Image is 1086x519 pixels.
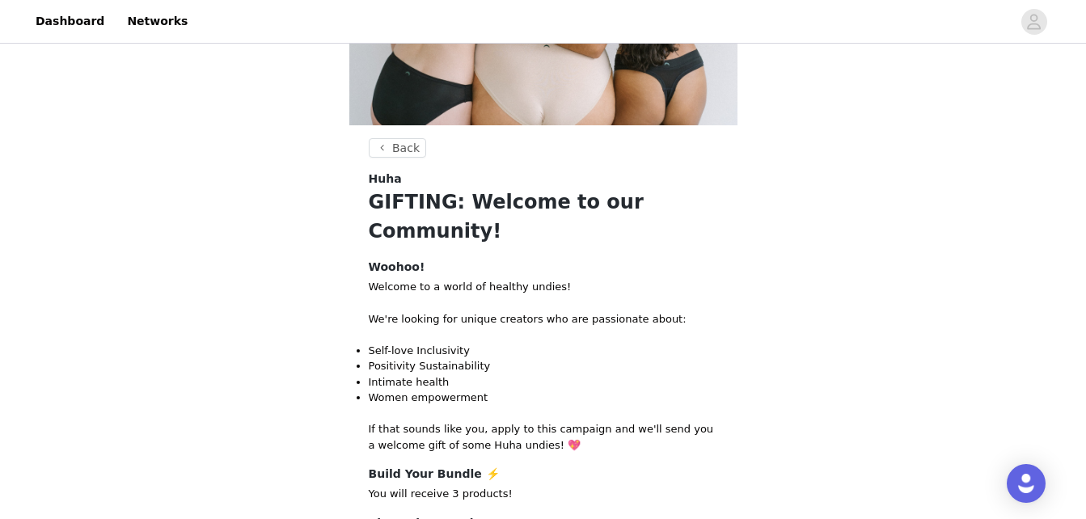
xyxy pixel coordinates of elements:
[117,3,197,40] a: Networks
[369,466,718,483] h4: Build Your Bundle ⚡️
[369,259,718,276] h4: Woohoo!
[369,171,402,188] span: Huha
[369,279,718,342] p: Welcome to a world of healthy undies! We're looking for unique creators who are passionate about:
[369,390,718,406] li: Women empowerment
[369,343,718,359] li: Self-love Inclusivity
[369,358,718,374] li: Positivity Sustainability
[26,3,114,40] a: Dashboard
[369,406,718,454] p: If that sounds like you, apply to this campaign and we'll send you a welcome gift of some Huha un...
[1007,464,1046,503] div: Open Intercom Messenger
[369,374,718,390] li: Intimate health
[369,486,718,502] p: You will receive 3 products!
[369,138,427,158] button: Back
[1026,9,1042,35] div: avatar
[369,188,718,246] h1: GIFTING: Welcome to our Community!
